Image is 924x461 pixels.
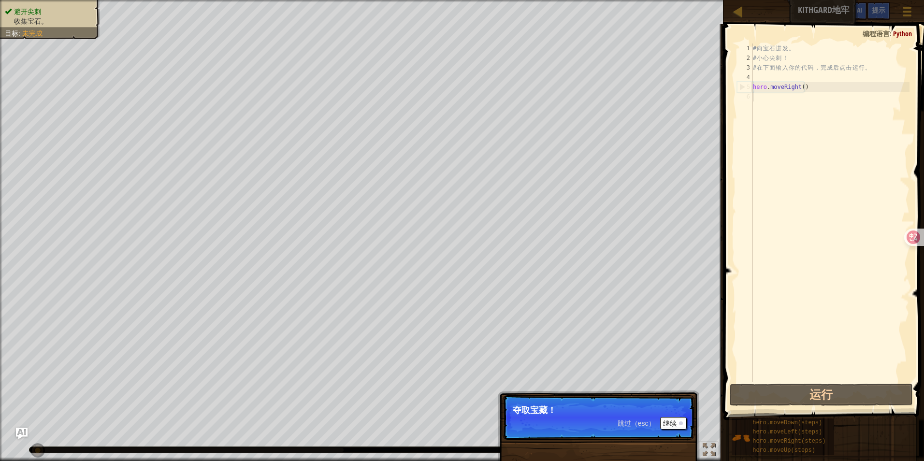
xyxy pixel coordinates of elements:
[5,16,93,26] li: 收集宝石。
[513,405,684,415] p: 夺取宝藏！
[618,419,655,427] span: 跳过（esc）
[841,2,867,20] button: Ask AI
[14,8,41,15] span: 避开尖刺
[5,29,18,37] span: 目标
[893,29,912,38] span: Python
[737,43,753,53] div: 1
[18,29,22,37] span: :
[752,447,815,454] span: hero.moveUp(steps)
[752,419,822,426] span: hero.moveDown(steps)
[732,429,750,447] img: portrait.png
[16,428,28,439] button: Ask AI
[737,82,753,92] div: 5
[895,2,919,25] button: 显示游戏菜单
[5,7,93,16] li: 避开尖刺
[730,384,913,406] button: 运行
[752,438,825,445] span: hero.moveRight(steps)
[872,5,885,14] span: 提示
[737,92,753,101] div: 6
[752,429,822,435] span: hero.moveLeft(steps)
[846,5,862,14] span: Ask AI
[14,17,48,25] span: 收集宝石。
[737,63,753,72] div: 3
[863,29,890,38] span: 编程语言
[737,72,753,82] div: 4
[22,29,43,37] span: 未完成
[737,53,753,63] div: 2
[890,29,893,38] span: :
[660,417,687,430] button: 继续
